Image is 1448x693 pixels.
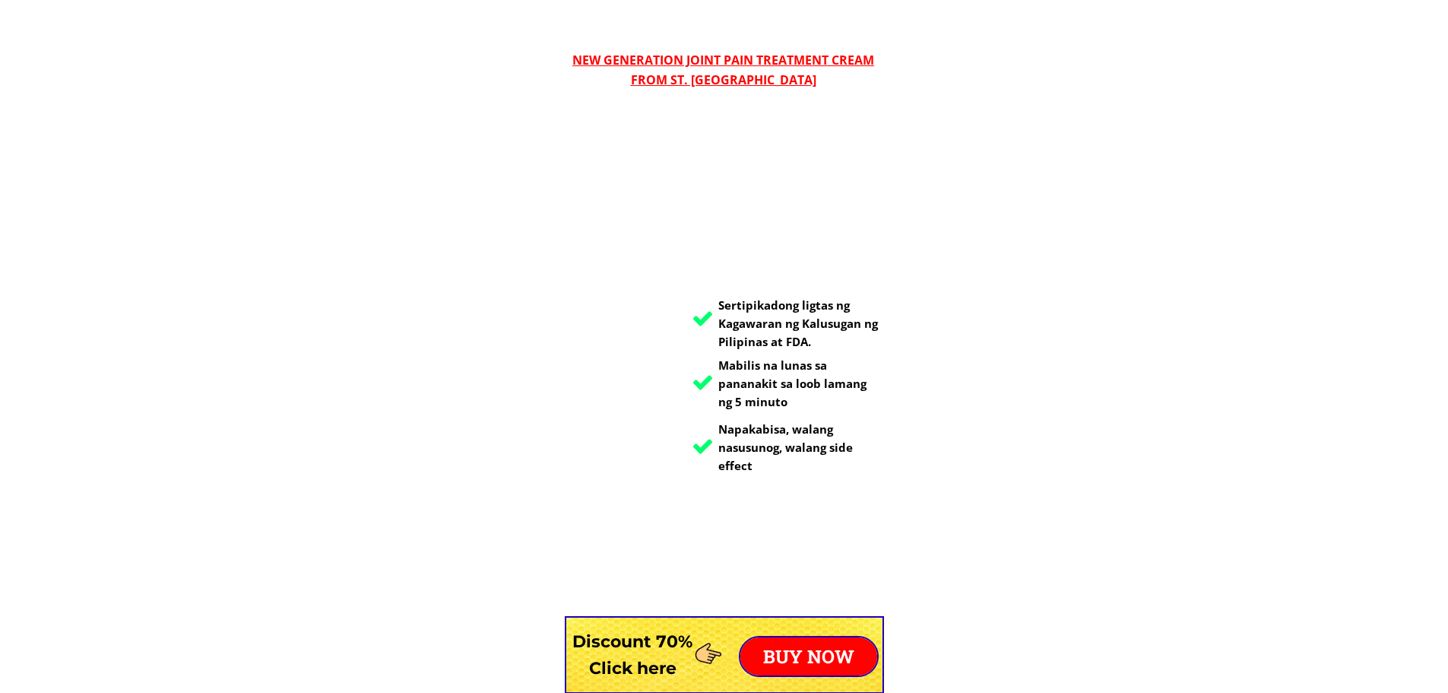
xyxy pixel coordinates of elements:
h3: Discount 70% Click here [565,628,701,682]
h3: Napakabisa, walang nasusunog, walang side effect [718,420,883,475]
h3: Sertipikadong ligtas ng Kagawaran ng Kalusugan ng Pilipinas at FDA. [718,296,887,351]
p: BUY NOW [740,637,877,676]
h3: Mabilis na lunas sa pananakit sa loob lamang ng 5 minuto [718,356,879,411]
span: New generation joint pain treatment cream from St. [GEOGRAPHIC_DATA] [572,52,874,88]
